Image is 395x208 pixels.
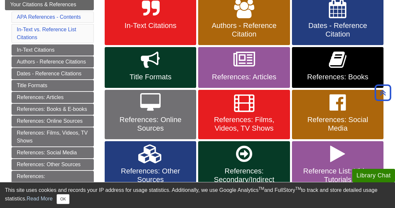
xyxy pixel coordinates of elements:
[12,159,94,170] a: References: Other Sources
[105,141,196,199] a: References: Other Sources
[292,47,383,88] a: References: Books
[12,44,94,56] a: In-Text Citations
[295,186,301,191] sup: TM
[110,116,191,133] span: References: Online Sources
[17,27,76,40] a: In-Text vs. Reference List Citations
[12,127,94,146] a: References: Films, Videos, TV Shows
[203,73,285,81] span: References: Articles
[12,80,94,91] a: Title Formats
[105,47,196,88] a: Title Formats
[297,21,379,39] span: Dates - Reference Citation
[372,88,393,97] a: Back to Top
[198,90,290,139] a: References: Films, Videos, TV Shows
[292,141,383,199] a: Reference List: Video Tutorials
[110,167,191,184] span: References: Other Sources
[27,196,53,201] a: Read More
[203,116,285,133] span: References: Films, Videos, TV Shows
[105,90,196,139] a: References: Online Sources
[57,194,69,204] button: Close
[258,186,264,191] sup: TM
[12,68,94,79] a: Dates - Reference Citations
[12,56,94,67] a: Authors - Reference Citations
[203,167,285,193] span: References: Secondary/Indirect Sources
[352,169,395,182] button: Library Chat
[5,186,390,204] div: This site uses cookies and records your IP address for usage statistics. Additionally, we use Goo...
[12,147,94,158] a: References: Social Media
[292,90,383,139] a: References: Social Media
[12,116,94,127] a: References: Online Sources
[12,104,94,115] a: References: Books & E-books
[10,2,76,7] span: Your Citations & References
[12,92,94,103] a: References: Articles
[198,47,290,88] a: References: Articles
[297,73,379,81] span: References: Books
[297,167,379,184] span: Reference List: Video Tutorials
[12,171,94,190] a: References: Secondary/Indirect Sources
[297,116,379,133] span: References: Social Media
[17,14,81,20] a: APA References - Contents
[203,21,285,39] span: Authors - Reference Citation
[110,73,191,81] span: Title Formats
[110,21,191,30] span: In-Text Citations
[198,141,290,199] a: References: Secondary/Indirect Sources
